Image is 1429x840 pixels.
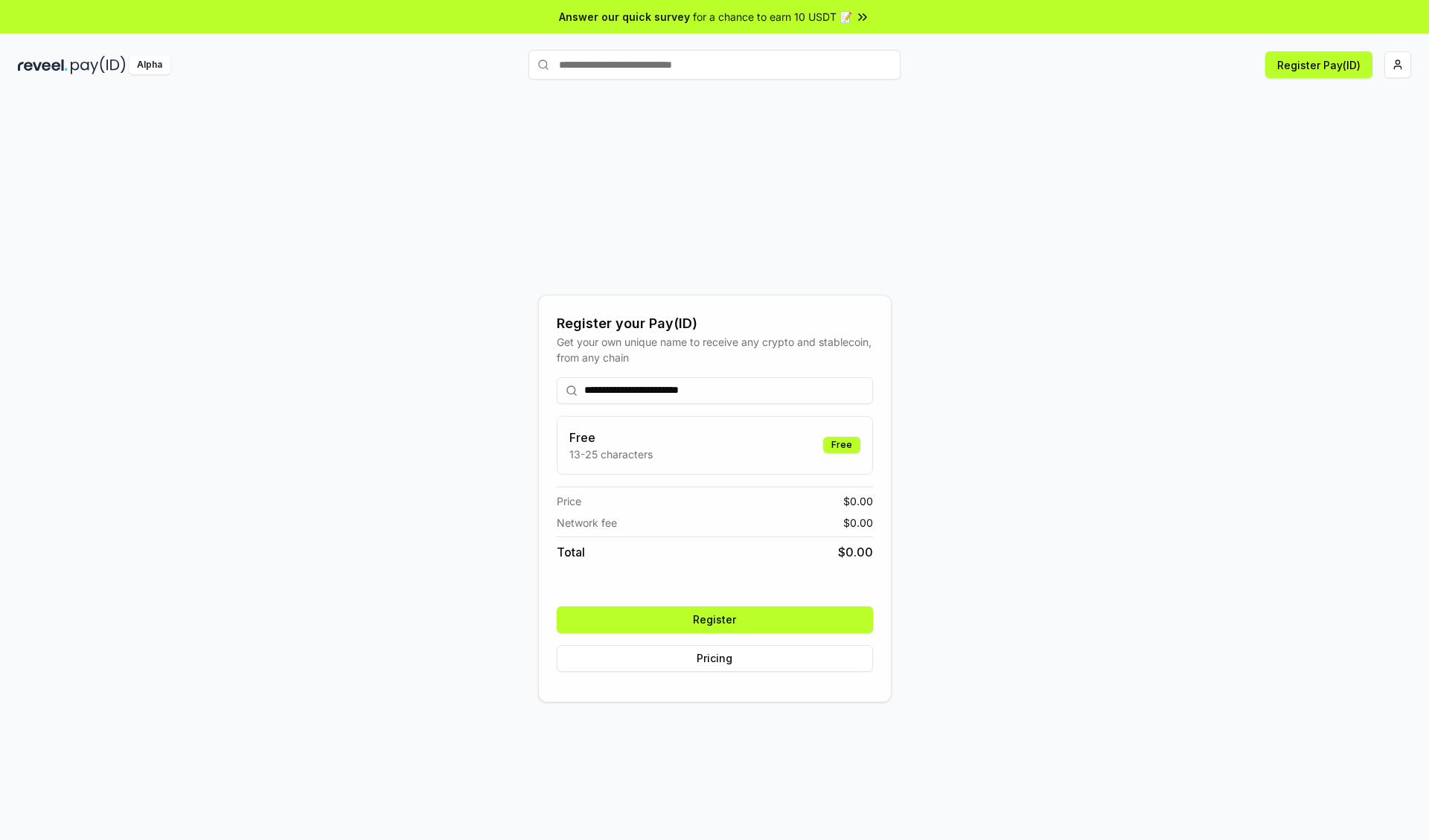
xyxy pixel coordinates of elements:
[569,429,653,446] h3: Free
[823,437,860,453] div: Free
[557,515,617,530] span: Network fee
[569,446,653,462] p: 13-25 characters
[843,515,873,530] span: $ 0.00
[18,56,68,74] img: reveel_dark
[557,313,873,334] div: Register your Pay(ID)
[557,493,581,509] span: Price
[557,543,585,561] span: Total
[557,645,873,672] button: Pricing
[1265,51,1372,78] button: Register Pay(ID)
[559,9,690,25] span: Answer our quick survey
[71,56,126,74] img: pay_id
[129,56,170,74] div: Alpha
[557,606,873,633] button: Register
[843,493,873,509] span: $ 0.00
[557,334,873,365] div: Get your own unique name to receive any crypto and stablecoin, from any chain
[693,9,852,25] span: for a chance to earn 10 USDT 📝
[838,543,873,561] span: $ 0.00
